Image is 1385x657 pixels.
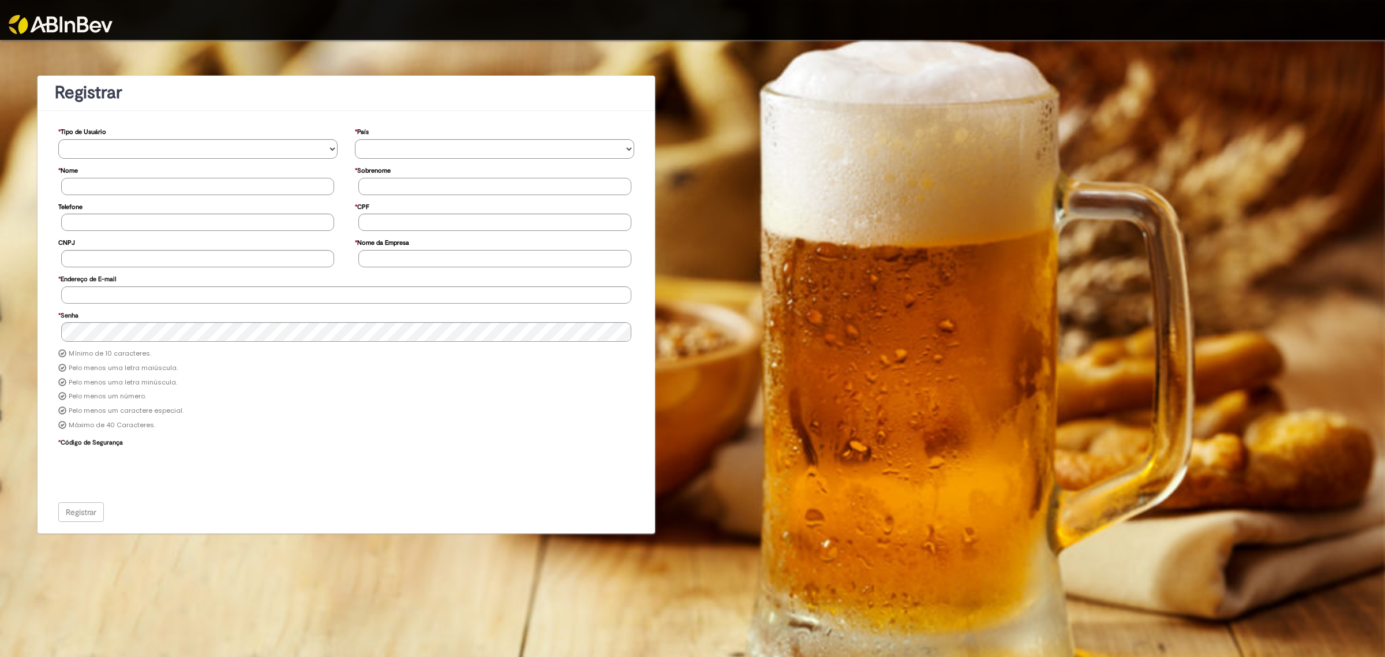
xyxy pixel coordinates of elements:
[69,378,177,387] label: Pelo menos uma letra minúscula.
[355,122,369,139] label: País
[58,306,78,323] label: Senha
[58,161,78,178] label: Nome
[58,433,123,450] label: Código de Segurança
[9,15,113,34] img: ABInbev-white.png
[58,197,83,214] label: Telefone
[355,233,409,250] label: Nome da Empresa
[69,364,178,373] label: Pelo menos uma letra maiúscula.
[61,449,237,494] iframe: reCAPTCHA
[69,421,155,430] label: Máximo de 40 Caracteres.
[58,270,116,286] label: Endereço de E-mail
[355,161,391,178] label: Sobrenome
[69,392,146,401] label: Pelo menos um número.
[58,122,106,139] label: Tipo de Usuário
[69,349,151,359] label: Mínimo de 10 caracteres.
[69,406,184,416] label: Pelo menos um caractere especial.
[58,233,75,250] label: CNPJ
[355,197,369,214] label: CPF
[55,83,638,102] h1: Registrar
